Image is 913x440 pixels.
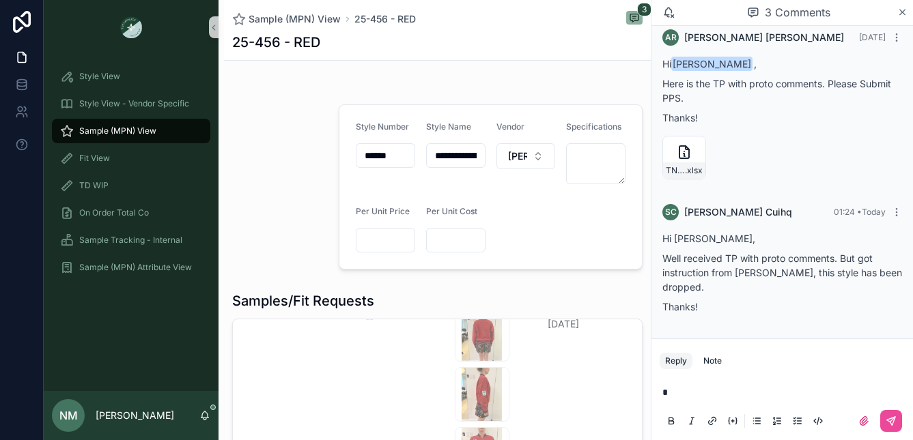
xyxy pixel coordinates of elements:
[96,409,174,422] p: [PERSON_NAME]
[637,3,651,16] span: 3
[548,317,626,331] span: [DATE]
[232,291,374,310] h1: Samples/Fit Requests
[79,98,189,109] span: Style View - Vendor Specific
[52,173,210,198] a: TD WIP
[52,119,210,143] a: Sample (MPN) View
[52,201,210,225] a: On Order Total Co
[79,71,120,82] span: Style View
[660,353,692,369] button: Reply
[626,11,643,27] button: 3
[859,32,886,42] span: [DATE]
[426,206,477,216] span: Per Unit Cost
[684,205,792,219] span: [PERSON_NAME] Cuihq
[52,255,210,280] a: Sample (MPN) Attribute View
[665,207,677,218] span: SC
[249,12,341,26] span: Sample (MPN) View
[79,126,156,136] span: Sample (MPN) View
[698,353,727,369] button: Note
[120,16,142,38] img: App logo
[496,143,556,169] button: Select Button
[703,355,722,366] div: Note
[52,91,210,116] a: Style View - Vendor Specific
[662,111,902,125] p: Thanks!
[356,206,410,216] span: Per Unit Price
[232,33,320,52] h1: 25-456 - RED
[79,235,182,246] span: Sample Tracking - Internal
[508,149,528,163] span: [PERSON_NAME]
[671,57,753,71] span: [PERSON_NAME]
[685,165,703,176] span: .xlsx
[79,180,109,191] span: TD WIP
[79,153,110,164] span: Fit View
[356,121,409,132] span: Style Number
[666,165,685,176] span: TNUCK-SPORT-TN#25-456_RIB-COLLAR-ZIP-NECK-PULLOVER_[DATE]
[834,207,886,217] span: 01:24 • Today
[662,231,902,246] p: Hi [PERSON_NAME],
[662,299,902,314] p: Thanks!
[426,121,471,132] span: Style Name
[662,57,902,71] p: Hi ,
[79,207,149,218] span: On Order Total Co
[684,31,844,44] span: [PERSON_NAME] [PERSON_NAME]
[59,407,78,424] span: NM
[44,55,219,297] div: scrollable content
[79,262,192,273] span: Sample (MPN) Attribute View
[232,12,341,26] a: Sample (MPN) View
[52,64,210,89] a: Style View
[662,251,902,294] p: Well received TP with proto comments. But got instruction from [PERSON_NAME], this style has been...
[566,121,621,132] span: Specifications
[354,12,416,26] a: 25-456 - RED
[665,32,677,43] span: AR
[662,76,902,105] p: Here is the TP with proto comments. Please Submit PPS.
[496,121,524,132] span: Vendor
[765,4,830,20] span: 3 Comments
[52,228,210,252] a: Sample Tracking - Internal
[52,146,210,171] a: Fit View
